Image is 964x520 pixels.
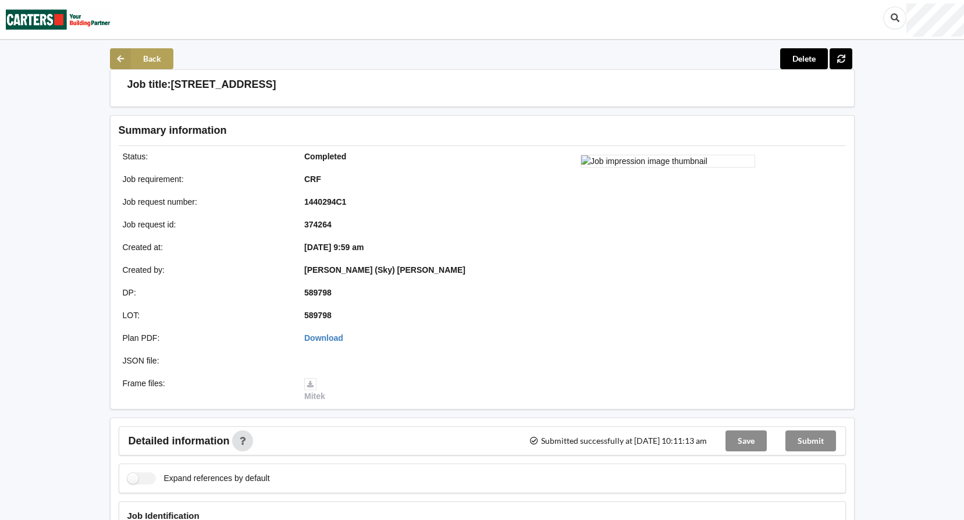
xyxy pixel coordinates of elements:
[906,3,964,37] div: User Profile
[6,1,111,38] img: Carters
[127,472,270,485] label: Expand references by default
[115,309,297,321] div: LOT :
[127,78,171,91] h3: Job title:
[304,220,332,229] b: 374264
[304,265,465,275] b: [PERSON_NAME] (Sky) [PERSON_NAME]
[115,241,297,253] div: Created at :
[115,151,297,162] div: Status :
[171,78,276,91] h3: [STREET_ADDRESS]
[115,377,297,402] div: Frame files :
[115,355,297,366] div: JSON file :
[304,152,346,161] b: Completed
[115,219,297,230] div: Job request id :
[115,173,297,185] div: Job requirement :
[304,379,325,401] a: Mitek
[119,124,660,137] h3: Summary information
[304,311,332,320] b: 589798
[304,288,332,297] b: 589798
[115,264,297,276] div: Created by :
[110,48,173,69] button: Back
[304,174,321,184] b: CRF
[780,48,828,69] button: Delete
[304,243,364,252] b: [DATE] 9:59 am
[581,155,755,168] img: Job impression image thumbnail
[115,196,297,208] div: Job request number :
[304,333,343,343] a: Download
[304,197,346,206] b: 1440294C1
[529,437,706,445] span: Submitted successfully at [DATE] 10:11:13 am
[115,332,297,344] div: Plan PDF :
[129,436,230,446] span: Detailed information
[115,287,297,298] div: DP :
